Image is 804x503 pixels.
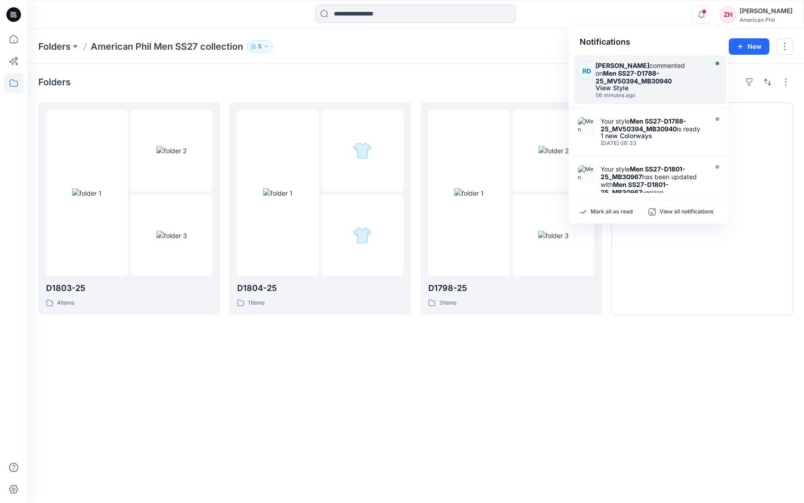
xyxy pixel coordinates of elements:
[601,181,669,196] strong: Men SS27-D1801-25_MB30967
[578,62,596,80] div: RD
[596,62,705,85] div: commented on
[237,282,404,295] p: D1804-25
[578,165,596,183] img: Men SS27-D1801-25_MB30967
[596,85,705,91] div: View Style
[659,208,714,216] p: View all notifications
[258,41,261,52] p: 5
[229,102,411,315] a: folder 1folder 2folder 3D1804-251items
[729,38,769,55] button: New
[591,208,633,216] p: Mark all as read
[263,188,293,198] img: folder 1
[353,226,372,245] img: folder 3
[156,231,187,240] img: folder 3
[420,102,602,315] a: folder 1folder 2folder 3D1798-253items
[578,117,596,135] img: Men SS27-D1788-25_MV50394_MB30940
[38,77,71,88] h4: Folders
[57,298,74,308] p: 4 items
[156,146,187,156] img: folder 2
[601,165,685,181] strong: Men SS27-D1801-25_MB30967
[740,16,793,23] div: American Phil
[428,282,595,295] p: D1798-25
[601,117,686,133] strong: Men SS27-D1788-25_MV50394_MB30940
[601,140,705,146] div: Friday, September 05, 2025 08:33
[46,282,213,295] p: D1803-25
[72,188,102,198] img: folder 1
[38,40,71,53] a: Folders
[91,40,243,53] p: American Phil Men SS27 collection
[247,40,273,53] button: 5
[720,6,736,23] div: ZH
[596,92,705,99] div: Monday, September 08, 2025 05:27
[454,188,484,198] img: folder 1
[596,62,649,69] strong: [PERSON_NAME]
[740,5,793,16] div: [PERSON_NAME]
[601,165,705,196] div: Your style has been updated with version
[596,69,672,85] strong: Men SS27-D1788-25_MV50394_MB30940
[248,298,265,308] p: 1 items
[539,146,569,156] img: folder 2
[601,117,705,133] div: Your style is ready
[38,102,220,315] a: folder 1folder 2folder 3D1803-254items
[439,298,456,308] p: 3 items
[538,231,569,240] img: folder 3
[569,28,728,56] div: Notifications
[601,133,705,139] div: 1 new Colorways
[353,141,372,160] img: folder 2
